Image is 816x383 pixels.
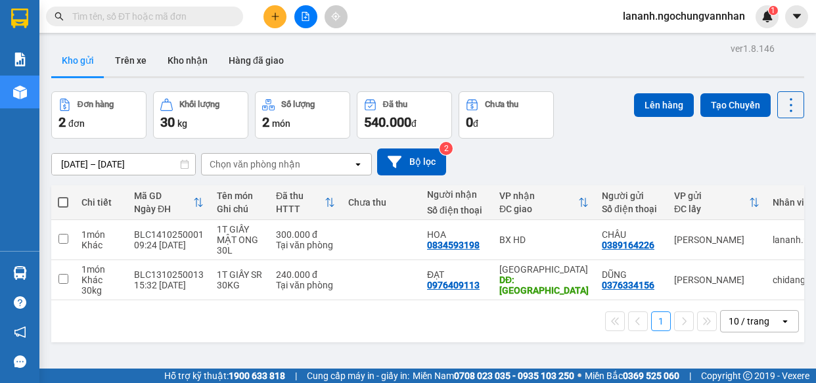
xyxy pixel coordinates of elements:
[11,9,28,28] img: logo-vxr
[262,114,269,130] span: 2
[217,204,263,214] div: Ghi chú
[164,369,285,383] span: Hỗ trợ kỹ thuật:
[81,275,121,285] div: Khác
[769,6,778,15] sup: 1
[134,229,204,240] div: BLC1410250001
[134,204,193,214] div: Ngày ĐH
[785,5,808,28] button: caret-down
[78,100,114,109] div: Đơn hàng
[14,296,26,309] span: question-circle
[269,185,342,220] th: Toggle SortBy
[602,229,661,240] div: CHÂU
[218,45,294,76] button: Hàng đã giao
[411,118,417,129] span: đ
[276,240,335,250] div: Tại văn phòng
[52,154,195,175] input: Select a date range.
[454,371,574,381] strong: 0708 023 035 - 0935 103 250
[743,371,752,380] span: copyright
[217,191,263,201] div: Tên món
[276,280,335,290] div: Tại văn phòng
[81,264,121,275] div: 1 món
[674,275,759,285] div: [PERSON_NAME]
[217,224,263,256] div: 1T GIẤY MẬT ONG 30L
[791,11,803,22] span: caret-down
[210,158,300,171] div: Chọn văn phòng nhận
[325,5,348,28] button: aim
[134,240,204,250] div: 09:24 [DATE]
[276,191,325,201] div: Đã thu
[160,114,175,130] span: 30
[55,12,64,21] span: search
[134,191,193,201] div: Mã GD
[272,118,290,129] span: món
[413,369,574,383] span: Miền Nam
[427,240,480,250] div: 0834593198
[612,8,756,24] span: lananh.ngochungvannhan
[13,266,27,280] img: warehouse-icon
[51,45,104,76] button: Kho gửi
[585,369,679,383] span: Miền Bắc
[493,185,595,220] th: Toggle SortBy
[700,93,771,117] button: Tạo Chuyến
[353,159,363,169] svg: open
[13,53,27,66] img: solution-icon
[383,100,407,109] div: Đã thu
[179,100,219,109] div: Khối lượng
[263,5,286,28] button: plus
[674,235,759,245] div: [PERSON_NAME]
[731,41,775,56] div: ver 1.8.146
[668,185,766,220] th: Toggle SortBy
[427,269,486,280] div: ĐẠT
[780,316,790,327] svg: open
[127,185,210,220] th: Toggle SortBy
[623,371,679,381] strong: 0369 525 060
[499,275,589,296] div: DĐ: TP NINH BÌNH
[51,91,147,139] button: Đơn hàng2đơn
[499,264,589,275] div: [GEOGRAPHIC_DATA]
[276,204,325,214] div: HTTT
[440,142,453,155] sup: 2
[771,6,775,15] span: 1
[651,311,671,331] button: 1
[499,235,589,245] div: BX HD
[81,285,121,296] div: 30 kg
[81,197,121,208] div: Chi tiết
[689,369,691,383] span: |
[377,148,446,175] button: Bộ lọc
[499,204,578,214] div: ĐC giao
[134,280,204,290] div: 15:32 [DATE]
[68,118,85,129] span: đơn
[485,100,518,109] div: Chưa thu
[466,114,473,130] span: 0
[634,93,694,117] button: Lên hàng
[578,373,581,378] span: ⚪️
[427,280,480,290] div: 0976409113
[761,11,773,22] img: icon-new-feature
[427,189,486,200] div: Người nhận
[729,315,769,328] div: 10 / trang
[348,197,414,208] div: Chưa thu
[295,369,297,383] span: |
[281,100,315,109] div: Số lượng
[499,191,578,201] div: VP nhận
[134,269,204,280] div: BLC1310250013
[255,91,350,139] button: Số lượng2món
[81,229,121,240] div: 1 món
[13,85,27,99] img: warehouse-icon
[157,45,218,76] button: Kho nhận
[276,269,335,280] div: 240.000 đ
[276,229,335,240] div: 300.000 đ
[602,204,661,214] div: Số điện thoại
[357,91,452,139] button: Đã thu540.000đ
[58,114,66,130] span: 2
[427,229,486,240] div: HOA
[153,91,248,139] button: Khối lượng30kg
[177,118,187,129] span: kg
[674,191,749,201] div: VP gửi
[294,5,317,28] button: file-add
[602,280,654,290] div: 0376334156
[14,326,26,338] span: notification
[307,369,409,383] span: Cung cấp máy in - giấy in:
[602,191,661,201] div: Người gửi
[72,9,227,24] input: Tìm tên, số ĐT hoặc mã đơn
